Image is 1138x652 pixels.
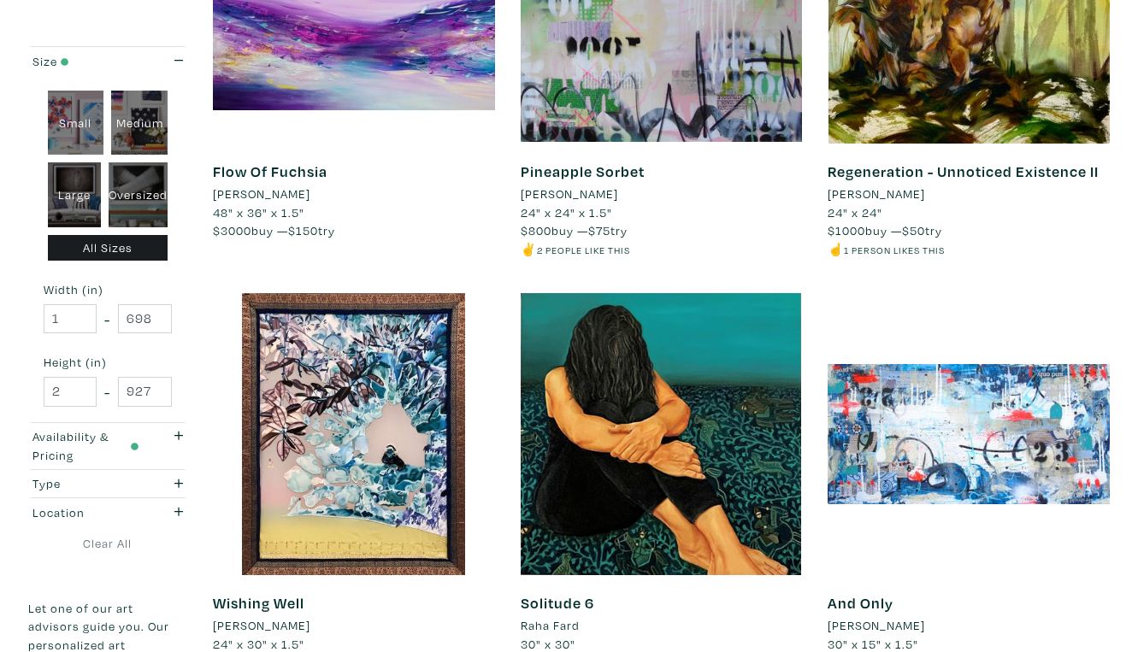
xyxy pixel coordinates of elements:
button: Availability & Pricing [28,423,187,469]
small: Height (in) [44,356,172,368]
a: [PERSON_NAME] [828,616,1110,635]
li: [PERSON_NAME] [213,185,310,203]
a: Regeneration - Unnoticed Existence II [828,162,1099,181]
small: 2 people like this [537,244,630,256]
a: [PERSON_NAME] [828,185,1110,203]
div: All Sizes [48,235,168,261]
li: [PERSON_NAME] [213,616,310,635]
small: Width (in) [44,284,172,296]
span: 30" x 30" [521,636,575,652]
button: Size [28,47,187,75]
div: Small [48,91,104,156]
span: $75 [588,222,610,238]
a: Clear All [28,534,187,553]
span: 24" x 24" x 1.5" [521,204,612,220]
li: ☝️ [828,240,1110,259]
a: [PERSON_NAME] [213,185,495,203]
a: Flow Of Fuchsia [213,162,327,181]
span: 30" x 15" x 1.5" [828,636,918,652]
div: Availability & Pricing [32,427,139,464]
div: Medium [111,91,168,156]
small: 1 person likes this [844,244,945,256]
span: buy — try [828,222,942,238]
span: $50 [902,222,925,238]
a: Raha Fard [521,616,803,635]
a: And Only [828,593,893,613]
span: 24" x 30" x 1.5" [213,636,304,652]
li: ✌️ [521,240,803,259]
a: Pineapple Sorbet [521,162,645,181]
span: buy — try [213,222,335,238]
a: Solitude 6 [521,593,594,613]
span: $1000 [828,222,865,238]
a: [PERSON_NAME] [213,616,495,635]
div: Size [32,52,139,71]
span: $800 [521,222,551,238]
span: - [104,380,110,403]
li: [PERSON_NAME] [828,185,925,203]
a: Wishing Well [213,593,304,613]
a: [PERSON_NAME] [521,185,803,203]
div: Large [48,162,102,227]
div: Oversized [109,162,168,227]
span: - [104,308,110,331]
button: Type [28,470,187,498]
li: [PERSON_NAME] [828,616,925,635]
span: $150 [288,222,318,238]
button: Location [28,498,187,526]
span: buy — try [521,222,628,238]
div: Location [32,503,139,522]
li: [PERSON_NAME] [521,185,618,203]
span: 24" x 24" [828,204,882,220]
li: Raha Fard [521,616,580,635]
span: $3000 [213,222,251,238]
div: Type [32,474,139,493]
span: 48" x 36" x 1.5" [213,204,304,220]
